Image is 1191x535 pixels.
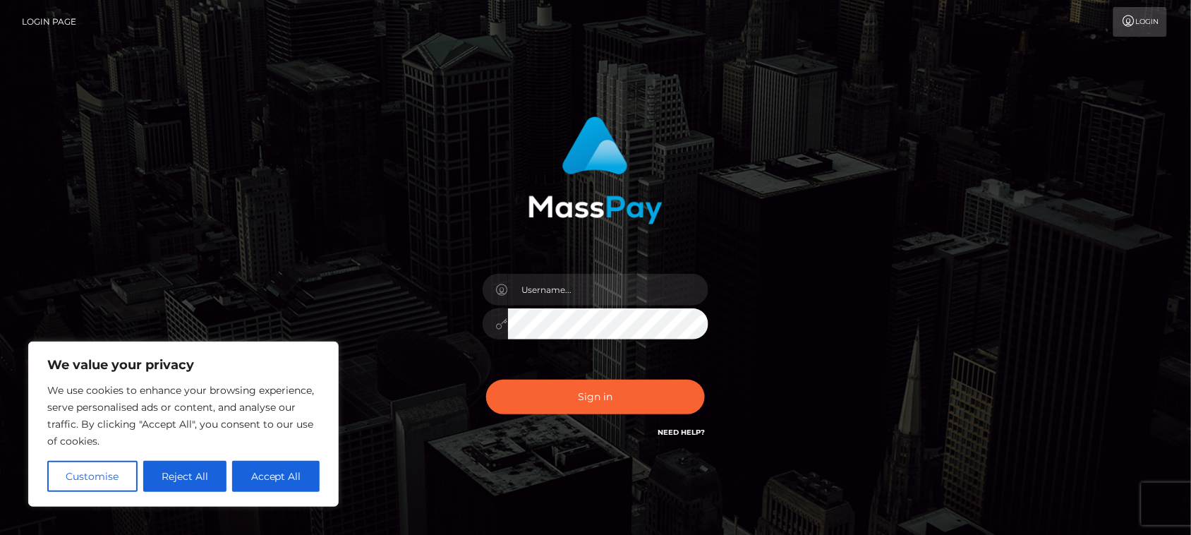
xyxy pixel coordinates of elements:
button: Customise [47,461,138,492]
p: We use cookies to enhance your browsing experience, serve personalised ads or content, and analys... [47,382,320,450]
p: We value your privacy [47,356,320,373]
div: We value your privacy [28,342,339,507]
img: MassPay Login [528,116,663,224]
a: Login [1113,7,1167,37]
input: Username... [508,274,708,306]
button: Accept All [232,461,320,492]
button: Reject All [143,461,227,492]
button: Sign in [486,380,705,414]
a: Login Page [22,7,76,37]
a: Need Help? [658,428,705,437]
